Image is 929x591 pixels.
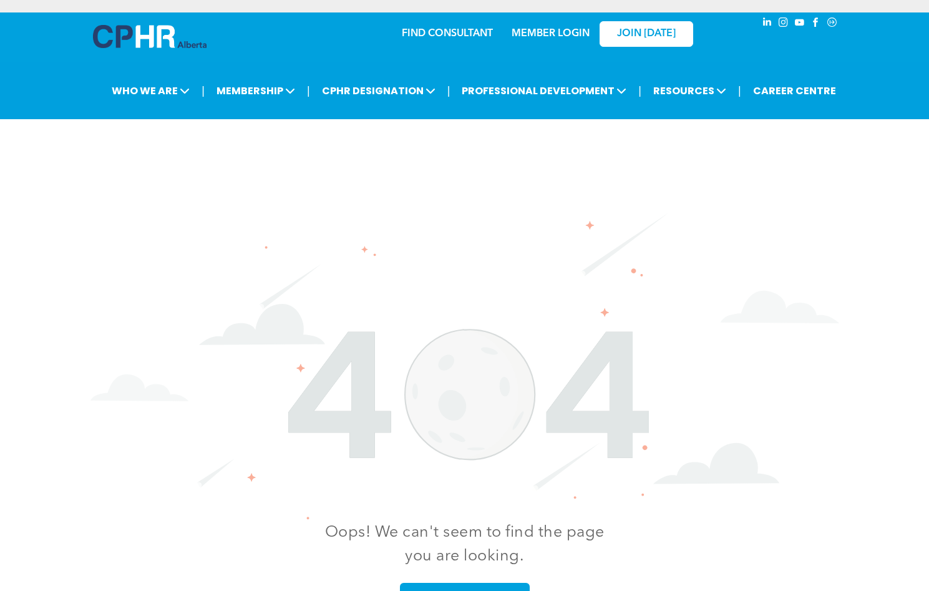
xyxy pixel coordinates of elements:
span: CPHR DESIGNATION [318,79,439,102]
span: RESOURCES [649,79,730,102]
a: facebook [809,16,823,32]
a: youtube [793,16,807,32]
li: | [738,78,741,104]
a: Social network [825,16,839,32]
img: A blue and white logo for cp alberta [93,25,207,48]
li: | [202,78,205,104]
a: MEMBER LOGIN [512,29,590,39]
li: | [447,78,450,104]
span: MEMBERSHIP [213,79,299,102]
span: JOIN [DATE] [617,28,676,40]
li: | [307,78,310,104]
a: CAREER CENTRE [749,79,840,102]
a: instagram [777,16,790,32]
a: JOIN [DATE] [600,21,693,47]
img: The number 404 is surrounded by clouds and stars on a white background. [90,213,839,520]
li: | [638,78,641,104]
span: WHO WE ARE [108,79,193,102]
a: FIND CONSULTANT [402,29,493,39]
span: PROFESSIONAL DEVELOPMENT [458,79,630,102]
span: Oops! We can't seem to find the page you are looking. [325,525,605,564]
a: linkedin [761,16,774,32]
